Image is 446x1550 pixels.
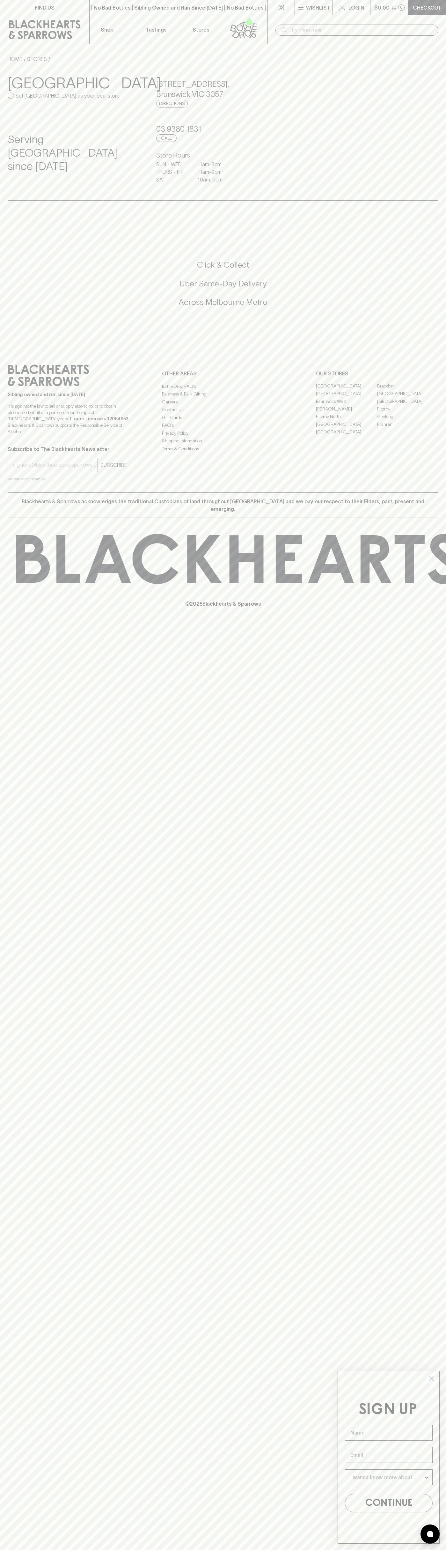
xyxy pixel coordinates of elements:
[156,79,289,100] h5: [STREET_ADDRESS] , Brunswick VIC 3057
[156,134,177,142] a: Call
[8,278,438,289] h5: Uber Same-Day Delivery
[162,422,284,429] a: FAQ's
[400,6,403,9] p: 0
[156,176,188,183] p: SAT
[345,1425,433,1441] input: Name
[162,390,284,398] a: Business & Bulk Gifting
[146,26,166,33] p: Tastings
[8,133,141,173] h4: Serving [GEOGRAPHIC_DATA] since [DATE]
[8,297,438,307] h5: Across Melbourne Metro
[134,15,179,44] a: Tastings
[156,160,188,168] p: SUN - WED
[198,168,230,176] p: 11am - 9pm
[350,1470,423,1485] input: I wanna know more about...
[306,4,330,11] p: Wishlist
[8,445,130,453] p: Subscribe to The Blackhearts Newsletter
[316,382,377,390] a: [GEOGRAPHIC_DATA]
[98,458,130,472] button: SUBSCRIBE
[8,74,141,92] h3: [GEOGRAPHIC_DATA]
[348,4,364,11] p: Login
[316,421,377,428] a: [GEOGRAPHIC_DATA]
[413,4,442,11] p: Checkout
[423,1470,430,1485] button: Show Options
[345,1494,433,1512] button: CONTINUE
[316,405,377,413] a: [PERSON_NAME]
[162,382,284,390] a: Bottle Drop FAQ's
[8,476,130,482] p: We will never spam you
[27,56,47,62] a: STORES
[16,92,120,100] p: Set [GEOGRAPHIC_DATA] as your local store
[179,15,223,44] a: Stores
[316,398,377,405] a: Brunswick West
[12,498,434,513] p: Blackhearts & Sparrows acknowledges the traditional Custodians of land throughout [GEOGRAPHIC_DAT...
[100,461,127,469] p: SUBSCRIBE
[316,370,438,377] p: OUR STORES
[8,403,130,435] p: It is against the law to sell or supply alcohol to, or to obtain alcohol on behalf of a person un...
[345,1447,433,1463] input: Email
[162,406,284,414] a: Contact Us
[162,445,284,453] a: Terms & Conditions
[156,168,188,176] p: THURS - FRI
[426,1373,437,1384] button: Close dialog
[162,414,284,421] a: Gift Cards
[35,4,55,11] p: FIND US
[8,234,438,341] div: Call to action block
[377,413,438,421] a: Geelong
[198,176,230,183] p: 10am - 9pm
[198,160,230,168] p: 11am - 8pm
[156,150,289,160] h6: Store Hours
[101,26,113,33] p: Shop
[156,100,188,107] a: Directions
[427,1531,433,1537] img: bubble-icon
[70,416,128,421] strong: Liquor License #32064953
[8,391,130,398] p: Sibling owned and run since [DATE]
[162,437,284,445] a: Shipping Information
[8,260,438,270] h5: Click & Collect
[156,124,289,134] h5: 03 9380 1831
[316,413,377,421] a: Fitzroy North
[193,26,209,33] p: Stores
[90,15,134,44] button: Shop
[162,429,284,437] a: Privacy Policy
[316,428,377,436] a: [GEOGRAPHIC_DATA]
[377,398,438,405] a: [GEOGRAPHIC_DATA]
[291,25,433,35] input: Try "Pinot noir"
[374,4,390,11] p: $0.00
[162,370,284,377] p: OTHER AREAS
[377,390,438,398] a: [GEOGRAPHIC_DATA]
[377,382,438,390] a: Braddon
[377,421,438,428] a: Prahran
[331,1364,446,1550] div: FLYOUT Form
[13,460,98,470] input: e.g. jane@blackheartsandsparrows.com.au
[359,1403,417,1417] span: SIGN UP
[316,390,377,398] a: [GEOGRAPHIC_DATA]
[162,398,284,406] a: Careers
[8,56,22,62] a: HOME
[377,405,438,413] a: Fitzroy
